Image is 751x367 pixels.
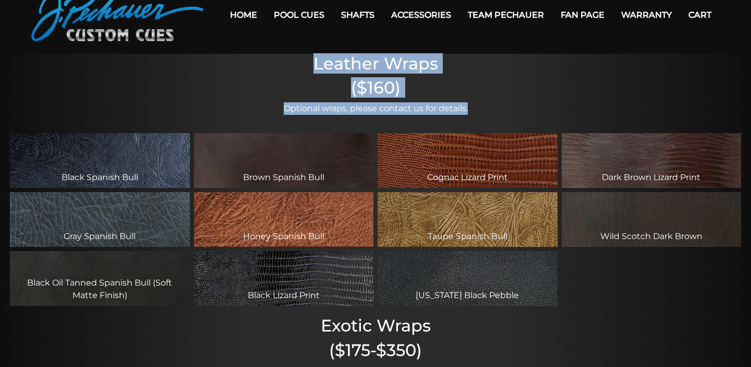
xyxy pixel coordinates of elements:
div: Brown Spanish Bull [194,133,374,188]
a: Team Pechauer [459,2,552,28]
a: Pool Cues [265,2,333,28]
a: Shafts [333,2,383,28]
div: Taupe Spanish Bull [378,192,558,247]
div: Gray Spanish Bull [10,192,190,247]
div: [US_STATE] Black Pebble [378,251,558,306]
div: Cognac Lizard Print [378,133,558,188]
div: Black Spanish Bull [10,133,190,188]
div: Black Lizard Print [194,251,374,306]
a: Fan Page [552,2,613,28]
div: Dark Brown Lizard Print [562,133,742,188]
a: Accessories [383,2,459,28]
a: Cart [680,2,720,28]
div: Wild Scotch Dark Brown [562,192,742,247]
a: Warranty [613,2,680,28]
div: Honey Spanish Bull [194,192,374,247]
a: Home [222,2,265,28]
div: Black Oil Tanned Spanish Bull (Soft Matte Finish) [10,251,190,306]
